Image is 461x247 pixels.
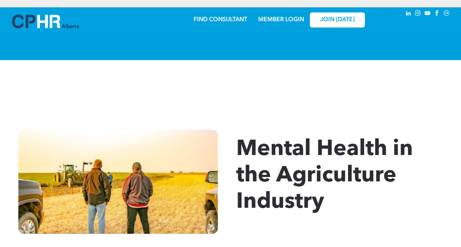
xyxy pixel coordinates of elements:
[236,139,413,213] span: Mental Health in the Agriculture Industry
[194,17,247,23] a: FIND CONSULTANT
[414,9,422,19] a: instagram
[424,9,432,19] a: youtube
[405,9,413,19] a: linkedin
[12,15,79,28] img: A blue and white logo for cp alberta
[443,9,451,19] a: Social network
[310,12,365,27] a: JOIN [DATE]
[258,17,304,23] a: MEMBER LOGIN
[320,16,355,23] span: JOIN [DATE]
[433,9,441,19] a: facebook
